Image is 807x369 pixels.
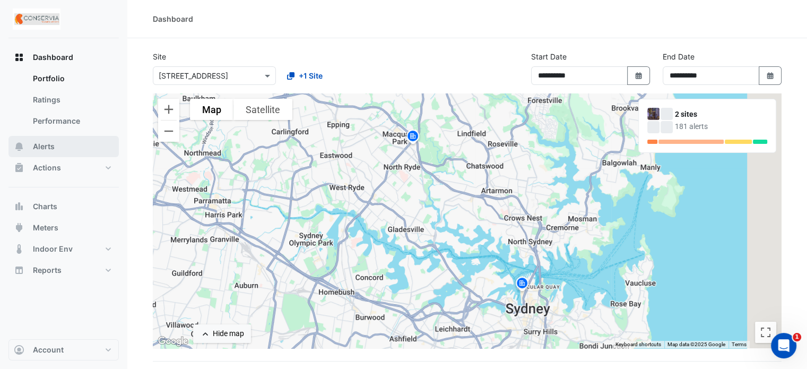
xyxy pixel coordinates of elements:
[615,341,661,348] button: Keyboard shortcuts
[213,328,244,339] div: Hide map
[24,68,119,89] a: Portfolio
[33,244,73,254] span: Indoor Env
[193,324,251,343] button: Hide map
[155,334,190,348] a: Open this area in Google Maps (opens a new window)
[755,322,776,343] button: Toggle fullscreen view
[531,51,567,62] label: Start Date
[8,68,119,136] div: Dashboard
[663,51,695,62] label: End Date
[158,121,179,142] button: Zoom out
[24,110,119,132] a: Performance
[771,333,796,358] iframe: Intercom live chat
[280,66,329,85] button: +1 Site
[33,222,58,233] span: Meters
[33,201,57,212] span: Charts
[732,341,747,347] a: Terms (opens in new tab)
[647,108,660,120] img: Daramu House
[13,8,60,30] img: Company Logo
[33,162,61,173] span: Actions
[14,141,24,152] app-icon: Alerts
[153,51,166,62] label: Site
[190,99,233,120] button: Show street map
[8,157,119,178] button: Actions
[14,222,24,233] app-icon: Meters
[667,341,725,347] span: Map data ©2025 Google
[8,238,119,260] button: Indoor Env
[233,99,292,120] button: Show satellite imagery
[675,109,767,120] div: 2 sites
[33,141,55,152] span: Alerts
[14,265,24,276] app-icon: Reports
[14,201,24,212] app-icon: Charts
[634,71,644,80] fa-icon: Select Date
[158,99,179,120] button: Zoom in
[8,196,119,217] button: Charts
[33,345,64,355] span: Account
[155,334,190,348] img: Google
[404,128,421,147] img: site-pin.svg
[299,70,323,81] span: +1 Site
[14,162,24,173] app-icon: Actions
[153,13,193,24] div: Dashboard
[8,339,119,361] button: Account
[24,89,119,110] a: Ratings
[14,52,24,63] app-icon: Dashboard
[14,244,24,254] app-icon: Indoor Env
[766,71,775,80] fa-icon: Select Date
[8,260,119,281] button: Reports
[8,47,119,68] button: Dashboard
[514,276,531,294] img: site-pin.svg
[33,52,73,63] span: Dashboard
[8,217,119,238] button: Meters
[33,265,62,276] span: Reports
[793,333,801,341] span: 1
[8,136,119,157] button: Alerts
[675,121,767,132] div: 181 alerts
